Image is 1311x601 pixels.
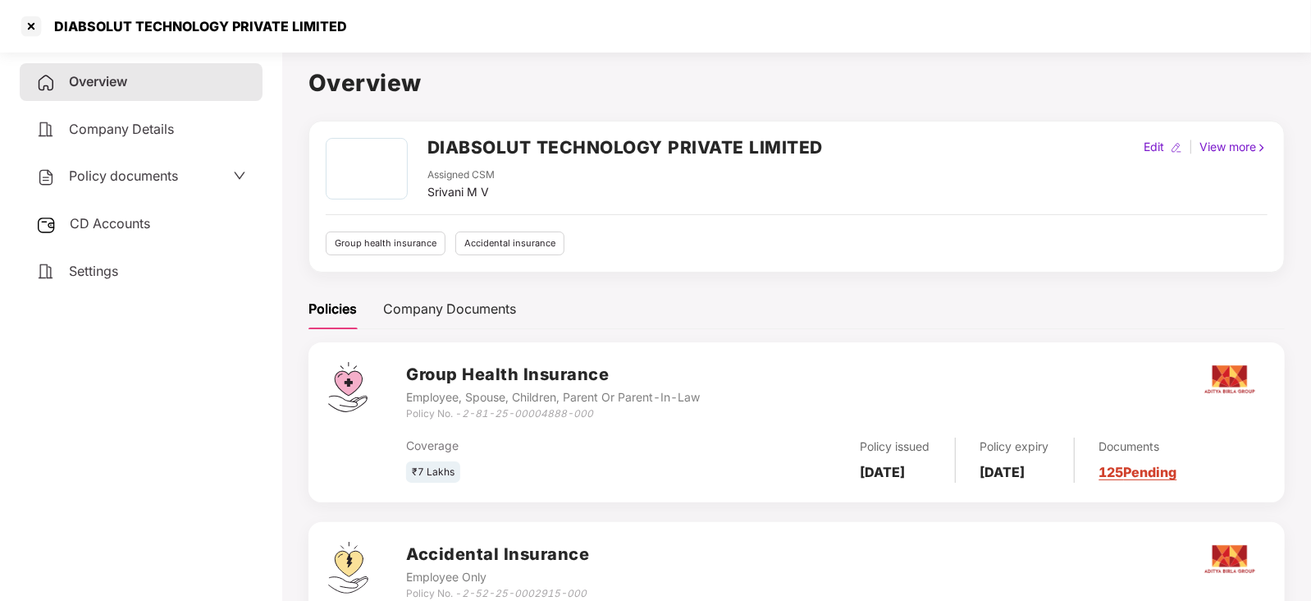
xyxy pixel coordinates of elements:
[427,134,823,161] h2: DIABSOLUT TECHNOLOGY PRIVATE LIMITED
[406,437,692,455] div: Coverage
[406,362,700,388] h3: Group Health Insurance
[383,299,516,319] div: Company Documents
[980,438,1049,456] div: Policy expiry
[233,169,246,182] span: down
[406,406,700,422] div: Policy No. -
[308,65,1285,101] h1: Overview
[1185,138,1196,156] div: |
[406,388,700,406] div: Employee, Spouse, Children, Parent Or Parent-In-Law
[427,167,495,183] div: Assigned CSM
[406,461,460,484] div: ₹7 Lakhs
[308,299,357,319] div: Policies
[1201,351,1258,408] img: aditya.png
[328,362,368,412] img: svg+xml;base64,PHN2ZyB4bWxucz0iaHR0cDovL3d3dy53My5vcmcvMjAwMC9zdmciIHdpZHRoPSI0Ny43MTQiIGhlaWdodD...
[1171,142,1182,154] img: editIcon
[36,215,57,235] img: svg+xml;base64,PHN2ZyB3aWR0aD0iMjUiIGhlaWdodD0iMjQiIHZpZXdCb3g9IjAgMCAyNSAyNCIgZmlsbD0ibm9uZSIgeG...
[36,73,56,93] img: svg+xml;base64,PHN2ZyB4bWxucz0iaHR0cDovL3d3dy53My5vcmcvMjAwMC9zdmciIHdpZHRoPSIyNCIgaGVpZ2h0PSIyNC...
[980,464,1026,480] b: [DATE]
[1201,530,1258,588] img: aditya.png
[1099,438,1177,456] div: Documents
[44,18,347,34] div: DIABSOLUT TECHNOLOGY PRIVATE LIMITED
[406,568,589,586] div: Employee Only
[455,232,564,255] div: Accidental insurance
[69,167,178,184] span: Policy documents
[1140,138,1167,156] div: Edit
[69,121,174,137] span: Company Details
[406,542,589,567] h3: Accidental Insurance
[861,464,906,480] b: [DATE]
[1099,464,1177,480] a: 125 Pending
[462,587,587,599] i: 2-52-25-0002915-000
[1256,142,1268,154] img: rightIcon
[70,215,150,232] span: CD Accounts
[462,407,593,420] i: 2-81-25-00004888-000
[36,120,56,140] img: svg+xml;base64,PHN2ZyB4bWxucz0iaHR0cDovL3d3dy53My5vcmcvMjAwMC9zdmciIHdpZHRoPSIyNCIgaGVpZ2h0PSIyNC...
[861,438,930,456] div: Policy issued
[36,167,56,187] img: svg+xml;base64,PHN2ZyB4bWxucz0iaHR0cDovL3d3dy53My5vcmcvMjAwMC9zdmciIHdpZHRoPSIyNCIgaGVpZ2h0PSIyNC...
[69,73,127,89] span: Overview
[328,542,368,594] img: svg+xml;base64,PHN2ZyB4bWxucz0iaHR0cDovL3d3dy53My5vcmcvMjAwMC9zdmciIHdpZHRoPSI0OS4zMjEiIGhlaWdodD...
[69,263,118,279] span: Settings
[36,262,56,282] img: svg+xml;base64,PHN2ZyB4bWxucz0iaHR0cDovL3d3dy53My5vcmcvMjAwMC9zdmciIHdpZHRoPSIyNCIgaGVpZ2h0PSIyNC...
[1196,138,1271,156] div: View more
[427,183,495,201] div: Srivani M V
[326,232,445,255] div: Group health insurance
